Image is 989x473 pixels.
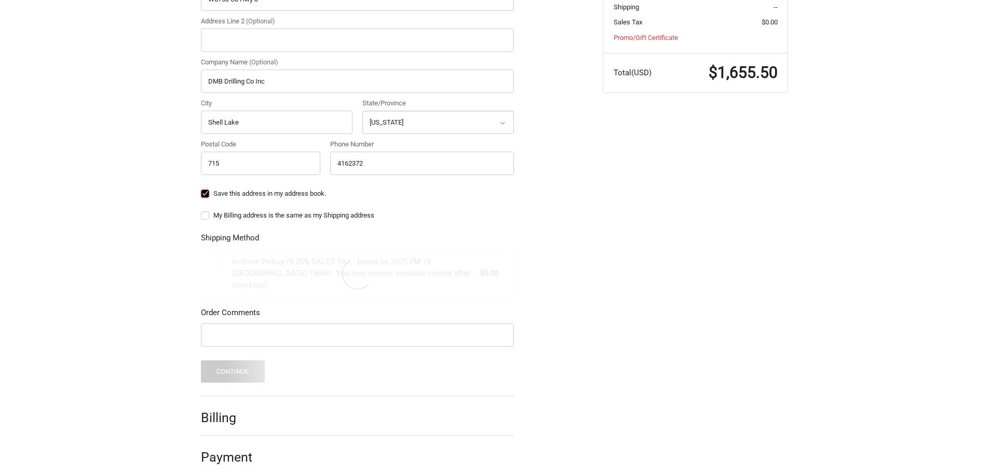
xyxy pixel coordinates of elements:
legend: Order Comments [201,307,260,323]
label: Company Name [201,57,514,67]
legend: Shipping Method [201,232,259,249]
a: Promo/Gift Certificate [614,34,678,42]
iframe: Chat Widget [937,423,989,473]
span: Total (USD) [614,68,652,77]
span: -- [774,3,778,11]
h2: Payment [201,449,262,465]
span: $0.00 [762,18,778,26]
span: Shipping [614,3,639,11]
button: Continue [201,360,265,383]
label: City [201,98,353,109]
label: Phone Number [330,139,514,150]
h2: Billing [201,410,262,426]
label: My Billing address is the same as my Shipping address [201,211,514,220]
label: Postal Code [201,139,320,150]
span: Sales Tax [614,18,642,26]
label: Address Line 2 [201,16,514,26]
label: Save this address in my address book. [201,190,514,198]
small: (Optional) [246,17,275,25]
span: $1,655.50 [709,63,778,82]
label: State/Province [362,98,514,109]
small: (Optional) [249,58,278,66]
